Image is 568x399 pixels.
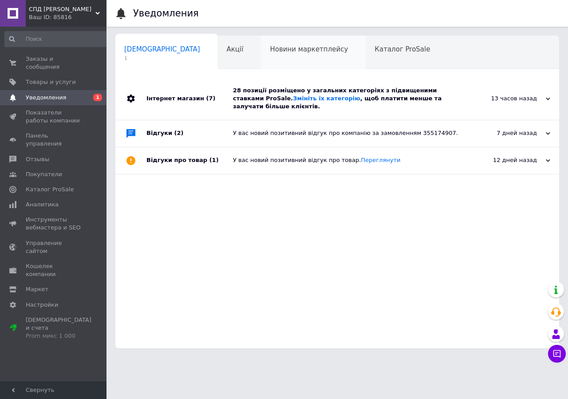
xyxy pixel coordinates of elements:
div: У вас новий позитивний відгук про товар. [233,156,461,164]
span: 1 [93,94,102,101]
span: 1 [124,55,200,62]
div: У вас новий позитивний відгук про компанію за замовленням 355174907. [233,129,461,137]
div: Відгуки [146,120,233,147]
span: Новини маркетплейсу [270,45,348,53]
span: Уведомления [26,94,66,102]
span: Аналитика [26,201,59,209]
span: Каталог ProSale [26,186,74,194]
span: (7) [206,95,215,102]
span: Отзывы [26,155,49,163]
input: Поиск [4,31,110,47]
span: Каталог ProSale [375,45,430,53]
div: 12 дней назад [461,156,550,164]
span: [DEMOGRAPHIC_DATA] и счета [26,316,91,340]
span: Заказы и сообщения [26,55,82,71]
span: (2) [174,130,184,136]
span: Кошелек компании [26,262,82,278]
span: Панель управления [26,132,82,148]
span: Товары и услуги [26,78,76,86]
div: 28 позиції розміщено у загальних категоріях з підвищеними ставками ProSale. , щоб платити менше т... [233,87,461,111]
div: Ваш ID: 85816 [29,13,106,21]
span: Управление сайтом [26,239,82,255]
div: 7 дней назад [461,129,550,137]
span: Покупатели [26,170,62,178]
span: Инструменты вебмастера и SEO [26,216,82,232]
div: 13 часов назад [461,95,550,103]
h1: Уведомления [133,8,199,19]
span: (1) [209,157,219,163]
div: Відгуки про товар [146,147,233,174]
span: [DEMOGRAPHIC_DATA] [124,45,200,53]
button: Чат с покупателем [548,345,566,363]
div: Інтернет магазин [146,78,233,120]
span: Маркет [26,285,48,293]
span: Показатели работы компании [26,109,82,125]
a: Змініть їх категорію [293,95,360,102]
span: Акції [227,45,244,53]
div: Prom микс 1 000 [26,332,91,340]
span: Настройки [26,301,58,309]
span: СПД Мельничук Юрій Сергійович [29,5,95,13]
a: Переглянути [361,157,400,163]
